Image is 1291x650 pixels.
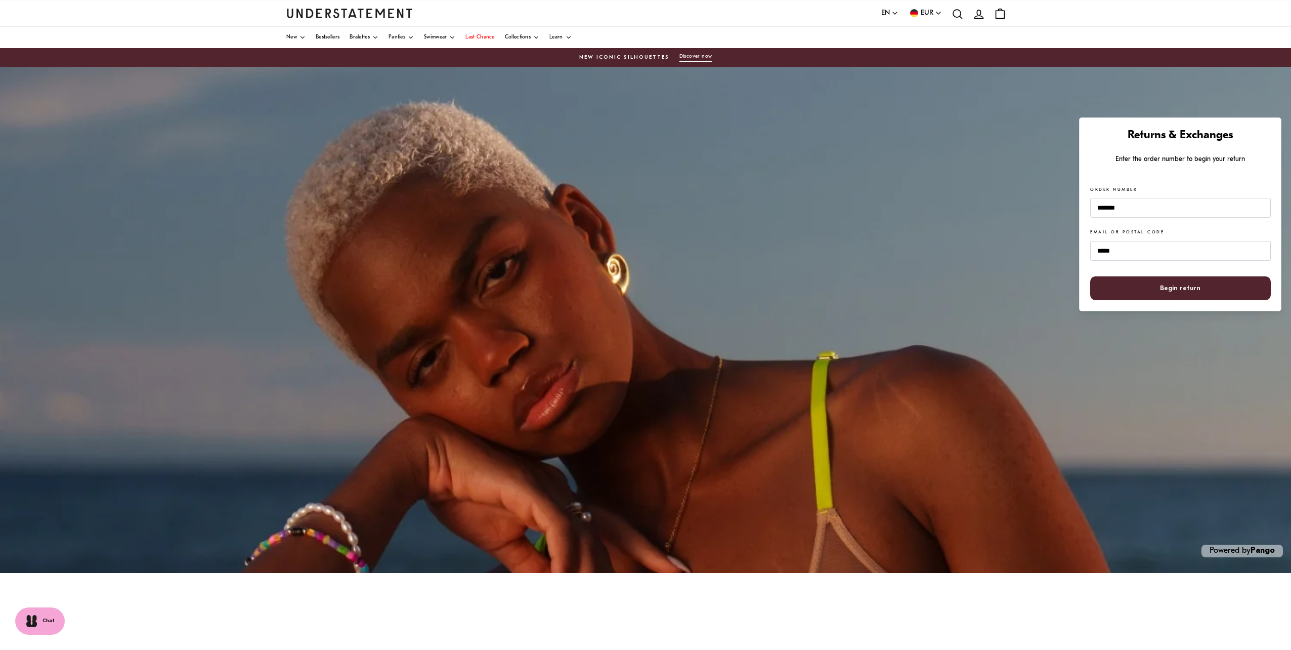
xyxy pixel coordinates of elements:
a: Learn [549,27,572,48]
span: Bralettes [350,35,370,40]
a: Swimwear [424,27,455,48]
a: Bestsellers [316,27,339,48]
span: Begin return [1160,277,1200,300]
a: Bralettes [350,27,378,48]
span: New [286,35,297,40]
span: Last Chance [465,35,494,40]
button: Chat [15,607,65,635]
a: New [286,27,306,48]
a: New Iconic SilhouettesDiscover now [286,53,1005,62]
a: Collections [505,27,539,48]
label: Email or Postal Code [1090,229,1164,236]
span: Learn [549,35,563,40]
a: Panties [389,27,414,48]
h1: Returns & Exchanges [1090,129,1270,143]
a: Pango [1251,547,1275,555]
label: Order Number [1090,187,1137,193]
span: EN [881,8,890,19]
p: Powered by [1201,545,1283,557]
span: Collections [505,35,531,40]
span: New Iconic Silhouettes [579,54,669,62]
button: EN [881,8,898,19]
span: Bestsellers [316,35,339,40]
button: Discover now [679,53,712,62]
span: Panties [389,35,405,40]
button: EUR [909,8,942,19]
button: Begin return [1090,276,1270,300]
a: Understatement Homepage [286,9,413,18]
a: Last Chance [465,27,494,48]
p: Enter the order number to begin your return [1090,154,1270,165]
span: Swimwear [424,35,447,40]
span: EUR [921,8,933,19]
span: Chat [42,617,55,625]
